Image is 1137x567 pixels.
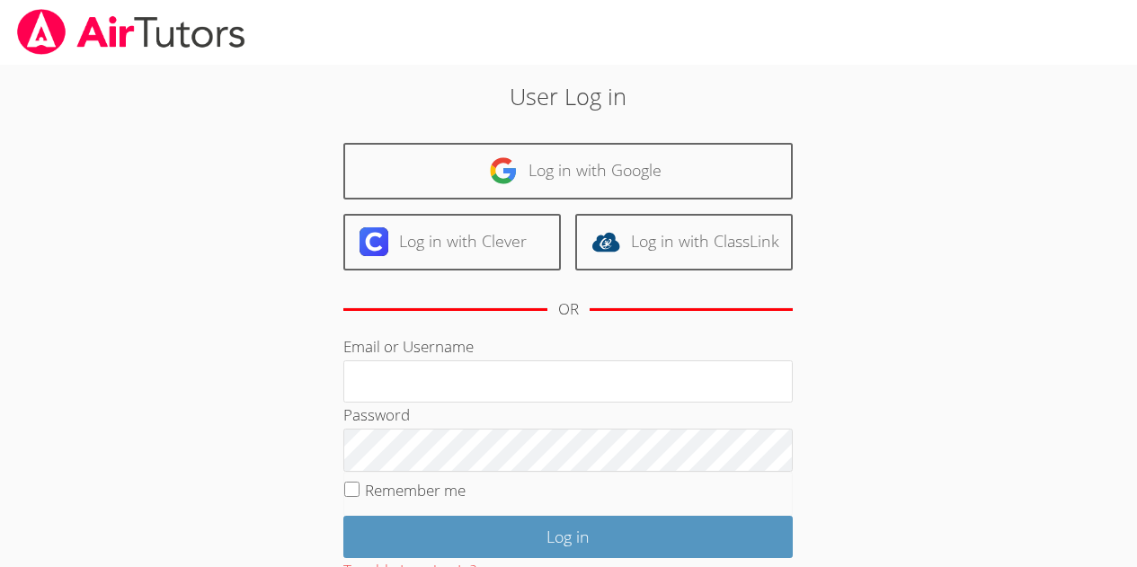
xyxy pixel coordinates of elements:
[360,227,388,256] img: clever-logo-6eab21bc6e7a338710f1a6ff85c0baf02591cd810cc4098c63d3a4b26e2feb20.svg
[343,336,474,357] label: Email or Username
[575,214,793,270] a: Log in with ClassLink
[343,214,561,270] a: Log in with Clever
[343,404,410,425] label: Password
[365,480,466,501] label: Remember me
[591,227,620,256] img: classlink-logo-d6bb404cc1216ec64c9a2012d9dc4662098be43eaf13dc465df04b49fa7ab582.svg
[15,9,247,55] img: airtutors_banner-c4298cdbf04f3fff15de1276eac7730deb9818008684d7c2e4769d2f7ddbe033.png
[343,143,793,199] a: Log in with Google
[489,156,518,185] img: google-logo-50288ca7cdecda66e5e0955fdab243c47b7ad437acaf1139b6f446037453330a.svg
[558,297,579,323] div: OR
[343,516,793,558] input: Log in
[262,79,875,113] h2: User Log in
